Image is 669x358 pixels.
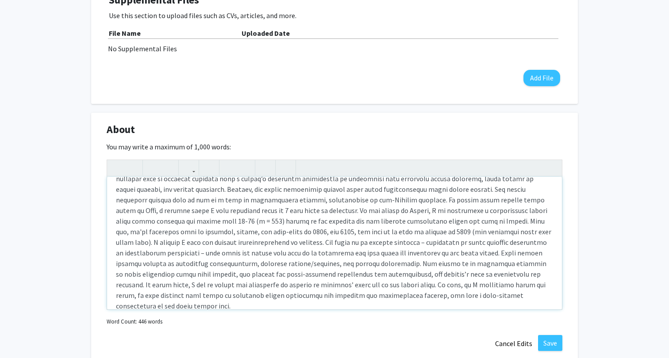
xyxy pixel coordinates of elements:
[489,335,538,352] button: Cancel Edits
[222,160,237,175] button: Unordered list
[258,160,273,175] button: Remove format
[523,70,560,86] button: Add File
[7,318,38,351] iframe: Chat
[107,177,562,309] div: Note to users with screen readers: Please deactivate our accessibility plugin for this page as it...
[278,160,293,175] button: Insert horizontal rule
[201,160,217,175] button: Insert Image
[107,317,162,326] small: Word Count: 446 words
[242,29,290,38] b: Uploaded Date
[107,141,231,152] label: You may write a maximum of 1,000 words:
[181,160,196,175] button: Link
[109,29,141,38] b: File Name
[107,122,135,137] span: About
[161,160,176,175] button: Subscript
[538,335,562,351] button: Save
[125,160,140,175] button: Emphasis (Ctrl + I)
[145,160,161,175] button: Superscript
[109,160,125,175] button: Strong (Ctrl + B)
[108,43,561,54] div: No Supplemental Files
[237,160,253,175] button: Ordered list
[109,10,560,21] p: Use this section to upload files such as CVs, articles, and more.
[544,160,560,175] button: Fullscreen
